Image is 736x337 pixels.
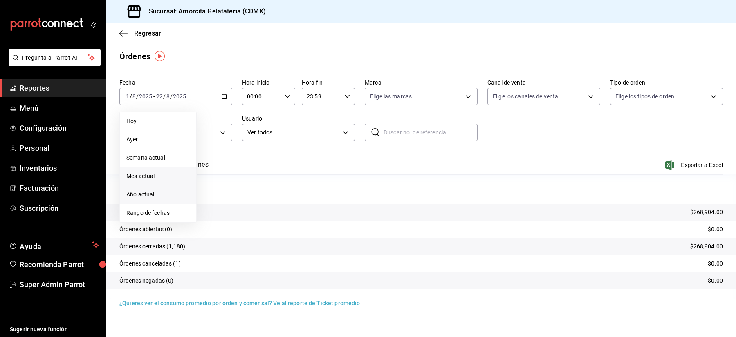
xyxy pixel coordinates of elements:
button: Pregunta a Parrot AI [9,49,101,66]
span: Mes actual [126,172,190,181]
span: Sugerir nueva función [10,325,99,334]
span: Elige los canales de venta [493,92,558,100]
span: Rango de fechas [126,209,190,217]
a: Pregunta a Parrot AI [6,59,101,68]
span: Regresar [134,29,161,37]
button: Exportar a Excel [667,160,723,170]
p: Órdenes cerradas (1,180) [119,242,185,251]
p: Órdenes canceladas (1) [119,259,181,268]
label: Tipo de orden [610,80,723,85]
span: Ayer [126,135,190,144]
span: Configuración [20,123,99,134]
span: Super Admin Parrot [20,279,99,290]
span: Personal [20,143,99,154]
p: Resumen [119,184,723,194]
span: Ver todos [247,128,340,137]
span: Facturación [20,183,99,194]
input: ---- [173,93,186,100]
span: Hoy [126,117,190,125]
label: Usuario [242,116,355,121]
span: / [136,93,139,100]
label: Marca [365,80,478,85]
span: Suscripción [20,203,99,214]
span: Reportes [20,83,99,94]
p: Órdenes abiertas (0) [119,225,173,234]
span: Ayuda [20,240,89,250]
span: - [153,93,155,100]
p: $0.00 [708,225,723,234]
input: ---- [139,93,153,100]
p: $0.00 [708,259,723,268]
span: Año actual [126,190,190,199]
p: $0.00 [708,277,723,285]
img: Tooltip marker [155,51,165,61]
span: / [130,93,132,100]
span: Recomienda Parrot [20,259,99,270]
input: Buscar no. de referencia [384,124,478,141]
div: Órdenes [119,50,150,62]
button: Regresar [119,29,161,37]
input: -- [166,93,170,100]
input: -- [126,93,130,100]
span: Elige los tipos de orden [615,92,674,100]
input: -- [156,93,163,100]
p: Órdenes negadas (0) [119,277,174,285]
label: Hora inicio [242,80,295,85]
span: Inventarios [20,163,99,174]
span: / [170,93,173,100]
button: open_drawer_menu [90,21,96,28]
p: $268,904.00 [690,242,723,251]
a: ¿Quieres ver el consumo promedio por orden y comensal? Ve al reporte de Ticket promedio [119,300,360,306]
label: Fecha [119,80,232,85]
span: Pregunta a Parrot AI [22,54,88,62]
input: -- [132,93,136,100]
span: Menú [20,103,99,114]
span: Semana actual [126,154,190,162]
span: / [163,93,166,100]
h3: Sucursal: Amorcita Gelatateria (CDMX) [142,7,266,16]
label: Hora fin [302,80,355,85]
label: Canal de venta [487,80,600,85]
span: Elige las marcas [370,92,412,100]
p: $268,904.00 [690,208,723,216]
